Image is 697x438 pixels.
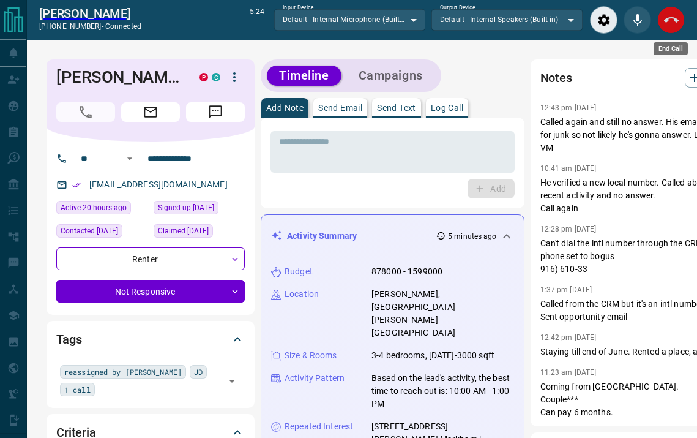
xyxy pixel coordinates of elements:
p: 12:28 pm [DATE] [540,225,597,233]
button: Campaigns [346,66,435,86]
p: Budget [285,265,313,278]
p: 878000 - 1599000 [371,265,442,278]
p: Add Note [266,104,304,112]
div: Wed Aug 13 2025 [56,201,147,218]
p: Send Text [377,104,416,112]
p: 5:24 [250,6,264,34]
svg: Email Verified [72,181,81,189]
div: End Call [654,42,688,55]
p: [PHONE_NUMBER] - [39,21,141,32]
label: Output Device [440,4,475,12]
div: Default - Internal Microphone (Built-in) [274,9,425,30]
a: [EMAIL_ADDRESS][DOMAIN_NAME] [89,179,228,189]
span: Signed up [DATE] [158,202,214,214]
p: 3-4 bedrooms, [DATE]-3000 sqft [371,349,494,362]
span: Active 20 hours ago [61,202,127,214]
span: Call [56,102,115,122]
a: [PERSON_NAME] [39,6,141,21]
div: End Call [657,6,685,34]
button: Open [122,151,137,166]
span: JD [194,366,203,378]
span: Claimed [DATE] [158,225,209,237]
p: Based on the lead's activity, the best time to reach out is: 10:00 AM - 1:00 PM [371,372,514,410]
p: 1:37 pm [DATE] [540,285,592,294]
p: 12:42 pm [DATE] [540,333,597,342]
p: 10:41 am [DATE] [540,164,597,173]
div: property.ca [199,73,208,81]
p: 5 minutes ago [448,231,496,242]
p: Activity Pattern [285,372,345,385]
div: Tue Sep 17 2024 [56,224,147,241]
div: condos.ca [212,73,220,81]
span: reassigned by [PERSON_NAME] [64,366,182,378]
p: 12:43 pm [DATE] [540,104,597,112]
p: Location [285,288,319,301]
div: Mute [624,6,651,34]
span: connected [105,22,141,31]
div: Default - Internal Speakers (Built-in) [431,9,583,30]
span: 1 call [64,383,91,396]
button: Timeline [267,66,341,86]
p: [PERSON_NAME], [GEOGRAPHIC_DATA][PERSON_NAME][GEOGRAPHIC_DATA] [371,288,514,339]
div: Activity Summary5 minutes ago [271,225,514,247]
div: Audio Settings [590,6,617,34]
h1: [PERSON_NAME] [56,67,181,87]
button: Open [223,372,240,390]
h2: Tags [56,330,81,349]
div: Not Responsive [56,280,245,303]
p: 11:23 am [DATE] [540,368,597,377]
div: Thu Mar 23 2023 [154,201,245,218]
p: Send Email [318,104,362,112]
span: Contacted [DATE] [61,225,118,237]
p: Log Call [431,104,463,112]
div: Renter [56,247,245,270]
div: Mon Jun 09 2025 [154,224,245,241]
span: Message [186,102,245,122]
label: Input Device [283,4,314,12]
span: Email [121,102,180,122]
p: Repeated Interest [285,420,353,433]
div: Tags [56,325,245,354]
p: Activity Summary [287,230,357,243]
p: Size & Rooms [285,349,337,362]
h2: Notes [540,68,572,88]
